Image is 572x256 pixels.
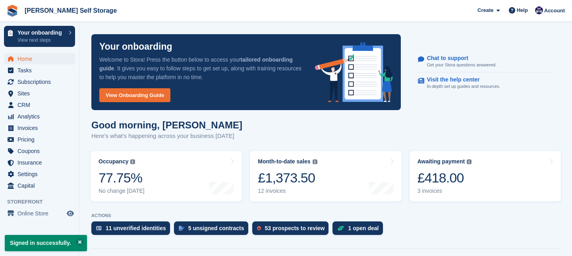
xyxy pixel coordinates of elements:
a: menu [4,208,75,219]
span: Capital [17,180,65,191]
img: stora-icon-8386f47178a22dfd0bd8f6a31ec36ba5ce8667c1dd55bd0f319d3a0aa187defe.svg [6,5,18,17]
span: Storefront [7,198,79,206]
p: Here's what's happening across your business [DATE] [91,132,242,141]
a: 5 unsigned contracts [174,221,252,239]
a: Preview store [66,209,75,218]
span: Help [517,6,528,14]
span: Pricing [17,134,65,145]
div: £418.00 [417,170,472,186]
div: Awaiting payment [417,158,465,165]
a: menu [4,180,75,191]
a: 53 prospects to review [252,221,333,239]
a: [PERSON_NAME] Self Storage [21,4,120,17]
p: Chat to support [427,55,490,62]
a: menu [4,157,75,168]
span: CRM [17,99,65,111]
a: menu [4,53,75,64]
a: menu [4,122,75,134]
p: ACTIONS [91,213,560,218]
div: 77.75% [99,170,145,186]
a: Your onboarding View next steps [4,26,75,47]
p: Signed in successfully. [5,235,87,251]
span: Subscriptions [17,76,65,87]
span: Home [17,53,65,64]
a: 1 open deal [332,221,386,239]
span: Analytics [17,111,65,122]
div: 1 open deal [348,225,379,231]
a: menu [4,76,75,87]
span: Settings [17,169,65,180]
img: verify_identity-adf6edd0f0f0b5bbfe63781bf79b02c33cf7c696d77639b501bdc392416b5a36.svg [96,226,102,231]
p: Visit the help center [427,76,494,83]
div: Month-to-date sales [258,158,310,165]
a: menu [4,88,75,99]
span: Account [544,7,565,15]
img: prospect-51fa495bee0391a8d652442698ab0144808aea92771e9ea1ae160a38d050c398.svg [257,226,261,231]
div: Occupancy [99,158,128,165]
a: Occupancy 77.75% No change [DATE] [91,151,242,202]
img: deal-1b604bf984904fb50ccaf53a9ad4b4a5d6e5aea283cecdc64d6e3604feb123c2.svg [337,225,344,231]
span: Invoices [17,122,65,134]
img: icon-info-grey-7440780725fd019a000dd9b08b2336e03edf1995a4989e88bcd33f0948082b44.svg [467,159,472,164]
img: icon-info-grey-7440780725fd019a000dd9b08b2336e03edf1995a4989e88bcd33f0948082b44.svg [313,159,317,164]
p: In-depth set up guides and resources. [427,83,500,90]
span: Online Store [17,208,65,219]
h1: Good morning, [PERSON_NAME] [91,120,242,130]
img: icon-info-grey-7440780725fd019a000dd9b08b2336e03edf1995a4989e88bcd33f0948082b44.svg [130,159,135,164]
div: 11 unverified identities [106,225,166,231]
a: menu [4,169,75,180]
span: Tasks [17,65,65,76]
a: Awaiting payment £418.00 3 invoices [410,151,561,202]
div: 12 invoices [258,188,317,194]
div: 53 prospects to review [265,225,325,231]
div: No change [DATE] [99,188,145,194]
a: Month-to-date sales £1,373.50 12 invoices [250,151,401,202]
p: Welcome to Stora! Press the button below to access your . It gives you easy to follow steps to ge... [99,55,302,81]
div: £1,373.50 [258,170,317,186]
div: 5 unsigned contracts [188,225,244,231]
p: Get your Stora questions answered. [427,62,497,68]
a: View Onboarding Guide [99,88,170,102]
a: menu [4,99,75,111]
a: menu [4,134,75,145]
img: onboarding-info-6c161a55d2c0e0a8cae90662b2fe09162a5109e8cc188191df67fb4f79e88e88.svg [315,43,393,102]
span: Coupons [17,145,65,157]
a: menu [4,111,75,122]
a: Chat to support Get your Stora questions answered. [418,51,553,73]
a: Visit the help center In-depth set up guides and resources. [418,72,553,94]
p: View next steps [17,37,65,44]
img: contract_signature_icon-13c848040528278c33f63329250d36e43548de30e8caae1d1a13099fd9432cc5.svg [179,226,184,231]
a: menu [4,145,75,157]
p: Your onboarding [17,30,65,35]
img: Matthew Jones [535,6,543,14]
p: Your onboarding [99,42,172,51]
a: menu [4,65,75,76]
span: Create [477,6,493,14]
div: 3 invoices [417,188,472,194]
span: Insurance [17,157,65,168]
a: 11 unverified identities [91,221,174,239]
span: Sites [17,88,65,99]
